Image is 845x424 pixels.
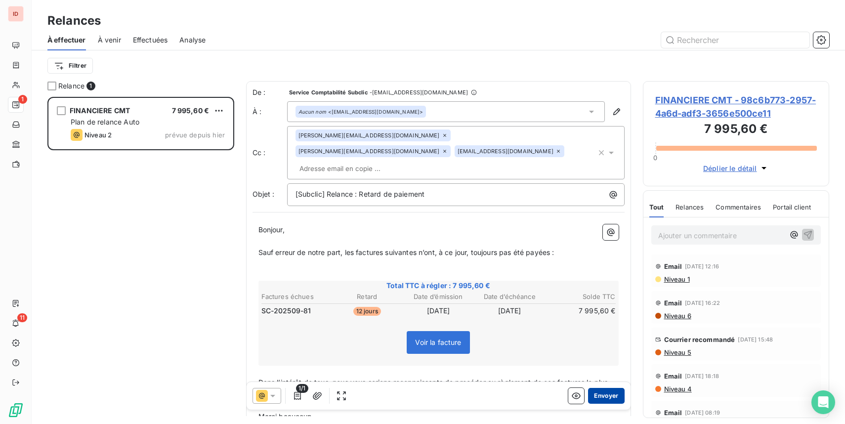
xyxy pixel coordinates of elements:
span: 11 [17,313,27,322]
span: Bonjour, [258,225,285,234]
span: 0 [653,154,657,162]
span: FINANCIERE CMT [70,106,130,115]
span: Dans l’intérêt de tous, nous vous serions reconnaissants de procéder au règlement de ces factures... [258,378,610,398]
span: FINANCIERE CMT - 98c6b773-2957-4a6d-adf3-3656e500ce11 [655,93,817,120]
img: Logo LeanPay [8,402,24,418]
label: Cc : [253,148,287,158]
h3: Relances [47,12,101,30]
em: Aucun nom [298,108,326,115]
span: [DATE] 16:22 [685,300,720,306]
span: SC-202509-81 [261,306,311,316]
span: Total TTC à régler : 7 995,60 € [260,281,617,291]
span: [DATE] 18:18 [685,373,719,379]
span: Service Comptabilité Subclic [289,89,368,95]
button: Envoyer [588,388,624,404]
span: 7 995,60 € [172,106,210,115]
span: Niveau 5 [663,348,691,356]
span: Email [664,372,682,380]
span: Portail client [773,203,811,211]
th: Retard [332,292,402,302]
th: Date d’émission [403,292,473,302]
label: À : [253,107,287,117]
span: À venir [98,35,121,45]
input: Rechercher [661,32,809,48]
div: <[EMAIL_ADDRESS][DOMAIN_NAME]> [298,108,423,115]
button: Filtrer [47,58,93,74]
h3: 7 995,60 € [655,120,817,140]
span: Plan de relance Auto [71,118,139,126]
span: De : [253,87,287,97]
span: Tout [649,203,664,211]
div: grid [47,97,234,424]
th: Solde TTC [546,292,616,302]
span: [DATE] 12:16 [685,263,719,269]
span: Déplier le détail [703,163,757,173]
th: Factures échues [261,292,331,302]
span: Relances [676,203,704,211]
span: Niveau 4 [663,385,692,393]
span: 1 [86,82,95,90]
td: [DATE] [474,305,545,316]
span: Analyse [179,35,206,45]
button: Déplier le détail [700,163,772,174]
span: Courrier recommandé [664,336,735,343]
span: [Subclic] Relance : Retard de paiement [296,190,425,198]
span: Email [664,262,682,270]
td: 7 995,60 € [546,305,616,316]
span: Niveau 6 [663,312,691,320]
span: Voir la facture [415,338,461,346]
span: 1 [18,95,27,104]
span: Sauf erreur de notre part, les factures suivantes n’ont, à ce jour, toujours pas été payées : [258,248,554,256]
span: Email [664,409,682,417]
div: ID [8,6,24,22]
span: [EMAIL_ADDRESS][DOMAIN_NAME] [458,148,553,154]
span: prévue depuis hier [165,131,225,139]
th: Date d’échéance [474,292,545,302]
span: [PERSON_NAME][EMAIL_ADDRESS][DOMAIN_NAME] [298,148,440,154]
span: [PERSON_NAME][EMAIL_ADDRESS][DOMAIN_NAME] [298,132,440,138]
span: 12 jours [353,307,381,316]
span: Niveau 2 [84,131,112,139]
span: [DATE] 15:48 [738,337,773,342]
span: Email [664,299,682,307]
span: Relance [58,81,84,91]
td: [DATE] [403,305,473,316]
span: [DATE] 08:19 [685,410,720,416]
div: Open Intercom Messenger [811,390,835,414]
span: Effectuées [133,35,168,45]
span: À effectuer [47,35,86,45]
span: Objet : [253,190,275,198]
span: - [EMAIL_ADDRESS][DOMAIN_NAME] [370,89,468,95]
span: Niveau 1 [663,275,690,283]
input: Adresse email en copie ... [296,161,410,176]
span: 1/1 [296,384,308,393]
span: Commentaires [716,203,761,211]
span: Merci beaucoup [258,412,312,421]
